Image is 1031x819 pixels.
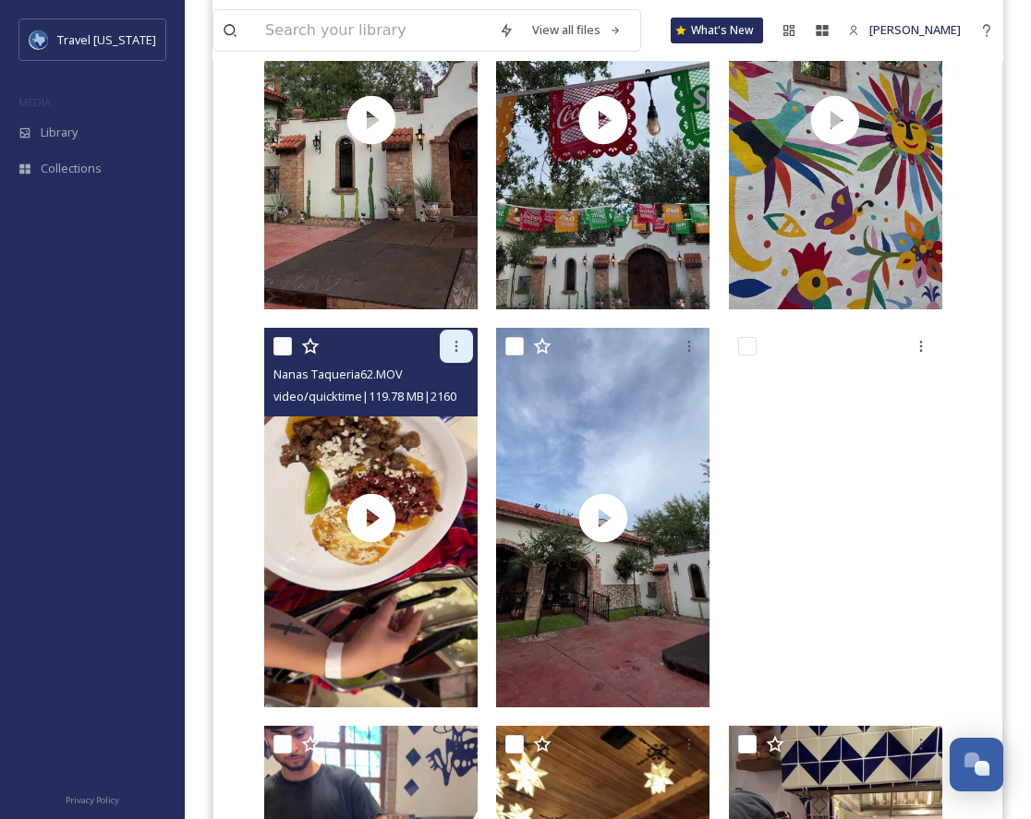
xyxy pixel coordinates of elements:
span: MEDIA [18,95,51,109]
span: Nanas Taqueria62.MOV [273,366,403,382]
img: images%20%281%29.jpeg [30,30,48,49]
span: Collections [41,160,102,177]
a: [PERSON_NAME] [839,12,970,48]
span: Privacy Policy [66,794,119,806]
a: View all files [523,12,631,48]
input: Search your library [256,10,490,51]
img: thumbnail [496,328,710,707]
a: Privacy Policy [66,788,119,810]
span: video/quicktime | 119.78 MB | 2160 x 3840 [273,387,489,404]
span: [PERSON_NAME] [869,21,961,38]
video: Nanas Taqueria65.MOV [729,328,942,707]
span: Library [41,124,78,141]
span: Travel [US_STATE] [57,31,156,48]
button: Open Chat [950,738,1003,791]
a: What's New [671,18,763,43]
img: thumbnail [264,328,478,707]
